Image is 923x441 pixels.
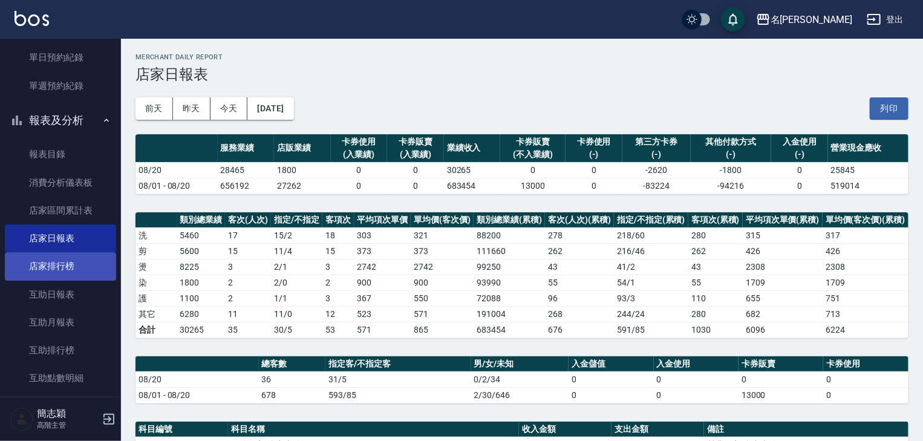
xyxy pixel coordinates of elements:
[5,364,116,392] a: 互助點數明細
[135,97,173,120] button: 前天
[823,212,908,228] th: 單均價(客次價)(累積)
[569,136,619,148] div: 卡券使用
[654,356,739,372] th: 入金使用
[271,275,322,290] td: 2 / 0
[751,7,857,32] button: 名[PERSON_NAME]
[225,259,271,275] td: 3
[135,162,218,178] td: 08/20
[743,290,823,306] td: 655
[135,227,177,243] td: 洗
[823,356,908,372] th: 卡券使用
[177,259,225,275] td: 8225
[387,162,444,178] td: 0
[259,371,326,387] td: 36
[569,148,619,161] div: (-)
[688,275,743,290] td: 55
[135,356,908,403] table: a dense table
[5,252,116,280] a: 店家排行榜
[614,259,688,275] td: 41 / 2
[500,178,566,194] td: 13000
[322,212,354,228] th: 客項次
[322,243,354,259] td: 15
[5,393,116,420] a: 互助業績報表
[545,322,614,338] td: 676
[444,134,501,163] th: 業績收入
[411,306,474,322] td: 571
[135,306,177,322] td: 其它
[694,148,768,161] div: (-)
[274,134,331,163] th: 店販業績
[331,162,388,178] td: 0
[471,371,569,387] td: 0/2/34
[135,371,259,387] td: 08/20
[322,306,354,322] td: 12
[390,148,441,161] div: (入業績)
[411,259,474,275] td: 2742
[177,212,225,228] th: 類別總業績
[625,136,688,148] div: 第三方卡券
[569,371,653,387] td: 0
[218,134,275,163] th: 服務業績
[5,281,116,309] a: 互助日報表
[10,407,34,431] img: Person
[325,356,471,372] th: 指定客/不指定客
[739,371,823,387] td: 0
[688,306,743,322] td: 280
[5,105,116,136] button: 報表及分析
[177,306,225,322] td: 6280
[271,290,322,306] td: 1 / 1
[771,178,828,194] td: 0
[614,243,688,259] td: 216 / 46
[862,8,908,31] button: 登出
[519,422,612,437] th: 收入金額
[474,259,545,275] td: 99250
[411,290,474,306] td: 550
[612,422,704,437] th: 支出金額
[614,306,688,322] td: 244 / 24
[691,178,771,194] td: -94216
[135,290,177,306] td: 護
[177,275,225,290] td: 1800
[325,371,471,387] td: 31/5
[569,356,653,372] th: 入金儲值
[743,306,823,322] td: 682
[691,162,771,178] td: -1800
[688,227,743,243] td: 280
[688,290,743,306] td: 110
[870,97,908,120] button: 列印
[225,212,271,228] th: 客次(人次)
[823,322,908,338] td: 6224
[411,275,474,290] td: 900
[566,162,622,178] td: 0
[545,259,614,275] td: 43
[259,356,326,372] th: 總客數
[331,178,388,194] td: 0
[614,322,688,338] td: 591/85
[474,212,545,228] th: 類別總業績(累積)
[177,227,225,243] td: 5460
[411,212,474,228] th: 單均價(客次價)
[823,243,908,259] td: 426
[823,227,908,243] td: 317
[322,259,354,275] td: 3
[704,422,908,437] th: 備註
[823,275,908,290] td: 1709
[225,306,271,322] td: 11
[743,322,823,338] td: 6096
[354,322,411,338] td: 571
[135,243,177,259] td: 剪
[545,212,614,228] th: 客次(人次)(累積)
[135,212,908,338] table: a dense table
[225,243,271,259] td: 15
[823,371,908,387] td: 0
[322,290,354,306] td: 3
[135,66,908,83] h3: 店家日報表
[743,259,823,275] td: 2308
[411,227,474,243] td: 321
[177,290,225,306] td: 1100
[474,227,545,243] td: 88200
[503,136,563,148] div: 卡券販賣
[37,408,99,420] h5: 簡志穎
[774,148,825,161] div: (-)
[474,306,545,322] td: 191004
